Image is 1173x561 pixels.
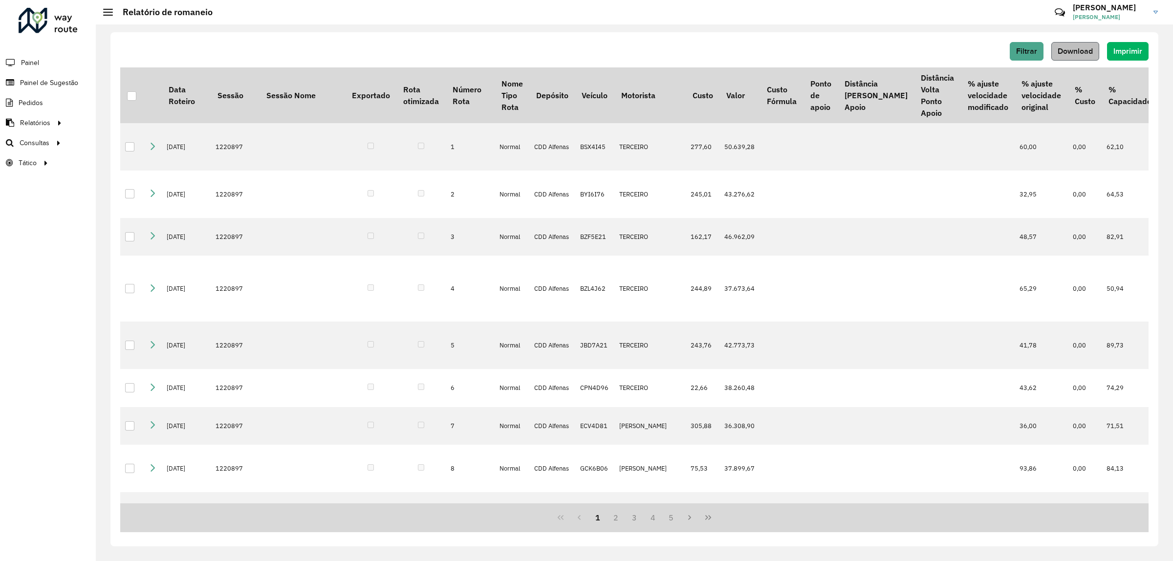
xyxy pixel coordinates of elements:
[699,508,717,527] button: Last Page
[686,256,719,322] td: 244,89
[614,407,686,445] td: [PERSON_NAME]
[1068,256,1102,322] td: 0,00
[1015,67,1067,123] th: % ajuste velocidade original
[495,322,529,369] td: Normal
[211,322,260,369] td: 1220897
[21,58,39,68] span: Painel
[1051,42,1099,61] button: Download
[719,256,760,322] td: 37.673,64
[529,369,575,407] td: CDD Alfenas
[446,445,495,492] td: 8
[686,407,719,445] td: 305,88
[575,67,614,123] th: Veículo
[686,322,719,369] td: 243,76
[614,67,686,123] th: Motorista
[575,492,614,530] td: GIC8C65
[1058,47,1093,55] span: Download
[719,171,760,218] td: 43.276,62
[529,322,575,369] td: CDD Alfenas
[20,118,50,128] span: Relatórios
[686,369,719,407] td: 22,66
[162,445,211,492] td: [DATE]
[495,171,529,218] td: Normal
[1068,445,1102,492] td: 0,00
[1015,256,1067,322] td: 65,29
[719,369,760,407] td: 38.260,48
[211,256,260,322] td: 1220897
[1016,47,1037,55] span: Filtrar
[804,67,838,123] th: Ponto de apoio
[614,322,686,369] td: TERCEIRO
[446,256,495,322] td: 4
[719,407,760,445] td: 36.308,90
[719,123,760,171] td: 50.639,28
[495,67,529,123] th: Nome Tipo Rota
[719,492,760,530] td: 60.593,67
[575,256,614,322] td: BZL4J62
[1073,13,1146,22] span: [PERSON_NAME]
[575,322,614,369] td: JBD7A21
[495,492,529,530] td: Normal
[345,67,396,123] th: Exportado
[529,492,575,530] td: CDD Alfenas
[211,407,260,445] td: 1220897
[529,218,575,256] td: CDD Alfenas
[529,67,575,123] th: Depósito
[495,445,529,492] td: Normal
[1102,218,1158,256] td: 82,91
[1068,322,1102,369] td: 0,00
[529,445,575,492] td: CDD Alfenas
[575,445,614,492] td: GCK6B06
[495,256,529,322] td: Normal
[719,445,760,492] td: 37.899,67
[719,322,760,369] td: 42.773,73
[625,508,644,527] button: 3
[1068,407,1102,445] td: 0,00
[719,218,760,256] td: 46.962,09
[19,158,37,168] span: Tático
[914,67,961,123] th: Distância Volta Ponto Apoio
[1068,218,1102,256] td: 0,00
[1015,407,1067,445] td: 36,00
[20,138,49,148] span: Consultas
[1102,67,1158,123] th: % Capacidade
[1015,445,1067,492] td: 93,86
[1102,171,1158,218] td: 64,53
[113,7,213,18] h2: Relatório de romaneio
[211,218,260,256] td: 1220897
[1068,67,1102,123] th: % Custo
[1073,3,1146,12] h3: [PERSON_NAME]
[495,123,529,171] td: Normal
[162,369,211,407] td: [DATE]
[614,256,686,322] td: TERCEIRO
[686,445,719,492] td: 75,53
[1068,171,1102,218] td: 0,00
[607,508,625,527] button: 2
[211,123,260,171] td: 1220897
[446,171,495,218] td: 2
[20,78,78,88] span: Painel de Sugestão
[575,369,614,407] td: CPN4D96
[529,123,575,171] td: CDD Alfenas
[1113,47,1142,55] span: Imprimir
[446,123,495,171] td: 1
[686,67,719,123] th: Custo
[162,123,211,171] td: [DATE]
[614,445,686,492] td: [PERSON_NAME]
[686,218,719,256] td: 162,17
[495,218,529,256] td: Normal
[446,67,495,123] th: Número Rota
[644,508,662,527] button: 4
[1102,123,1158,171] td: 62,10
[260,67,345,123] th: Sessão Nome
[446,492,495,530] td: 9
[686,492,719,530] td: 299,82
[495,407,529,445] td: Normal
[1102,322,1158,369] td: 89,73
[575,123,614,171] td: BSX4I45
[1068,123,1102,171] td: 0,00
[1015,171,1067,218] td: 32,95
[614,369,686,407] td: TERCEIRO
[529,407,575,445] td: CDD Alfenas
[1068,369,1102,407] td: 0,00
